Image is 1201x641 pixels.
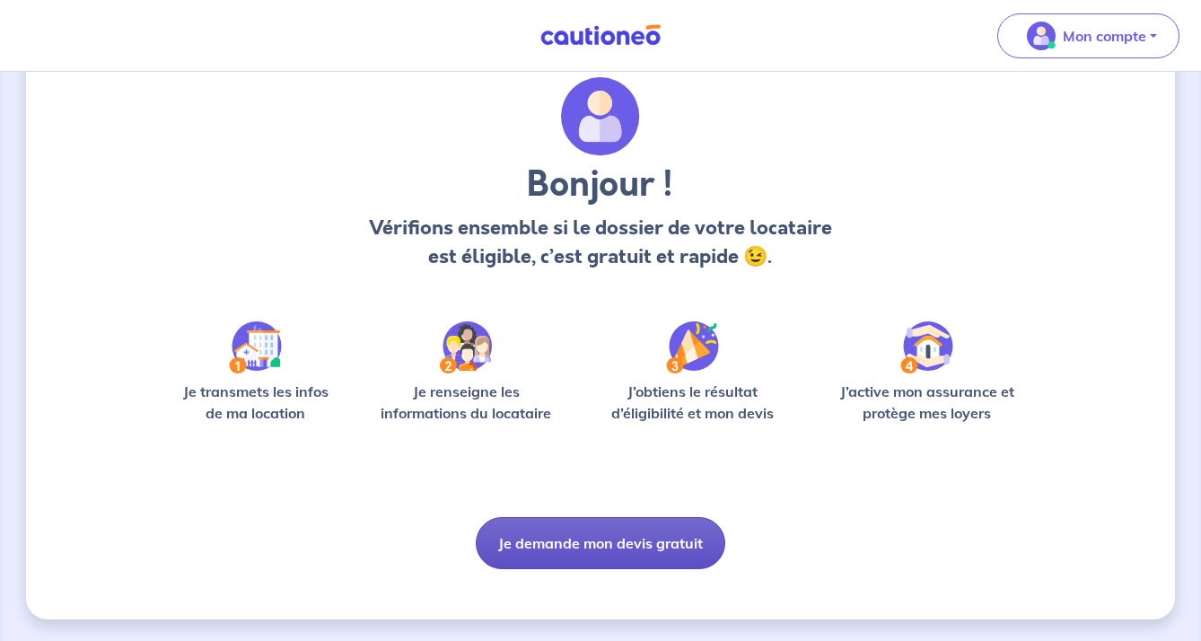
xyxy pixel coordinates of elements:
button: Je demande mon devis gratuit [476,517,725,569]
img: /static/c0a346edaed446bb123850d2d04ad552/Step-2.svg [440,321,492,373]
img: illu_account_valid_menu.svg [1027,22,1056,50]
p: Mon compte [1063,25,1146,47]
p: Je renseigne les informations du locataire [370,381,563,424]
h3: Bonjour ! [364,163,837,206]
p: J’obtiens le résultat d’éligibilité et mon devis [592,381,794,424]
img: /static/f3e743aab9439237c3e2196e4328bba9/Step-3.svg [666,321,719,373]
img: /static/90a569abe86eec82015bcaae536bd8e6/Step-1.svg [229,321,282,373]
button: illu_account_valid_menu.svgMon compte [997,13,1179,58]
img: archivate [561,77,640,156]
p: J’active mon assurance et protège mes loyers [822,381,1031,424]
p: Vérifions ensemble si le dossier de votre locataire est éligible, c’est gratuit et rapide 😉. [364,214,837,271]
p: Je transmets les infos de ma location [170,381,341,424]
img: Cautioneo [533,24,668,47]
img: /static/bfff1cf634d835d9112899e6a3df1a5d/Step-4.svg [900,321,953,373]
